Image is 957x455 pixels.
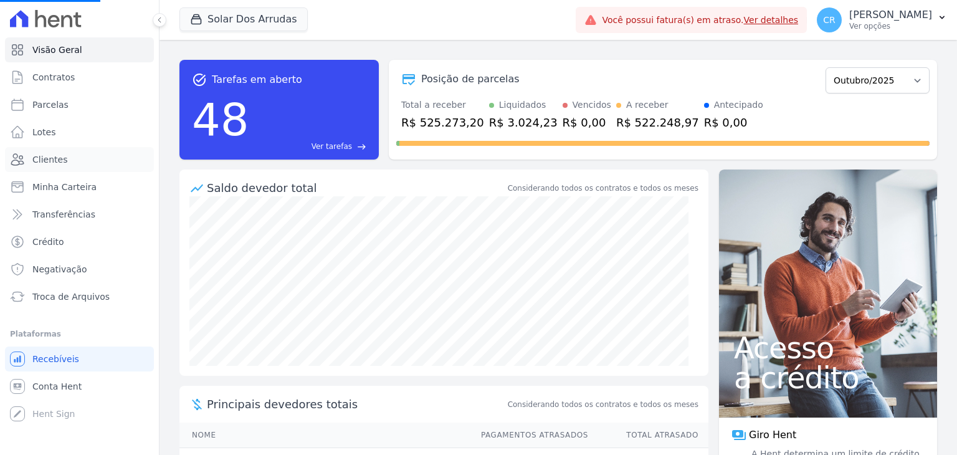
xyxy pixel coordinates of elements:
a: Visão Geral [5,37,154,62]
div: A receber [626,98,669,112]
a: Recebíveis [5,347,154,371]
div: Considerando todos os contratos e todos os meses [508,183,698,194]
div: Saldo devedor total [207,180,505,196]
div: Posição de parcelas [421,72,520,87]
span: task_alt [192,72,207,87]
a: Negativação [5,257,154,282]
a: Transferências [5,202,154,227]
span: a crédito [734,363,922,393]
a: Ver detalhes [744,15,799,25]
span: Tarefas em aberto [212,72,302,87]
span: Visão Geral [32,44,82,56]
div: Plataformas [10,327,149,342]
p: [PERSON_NAME] [849,9,932,21]
a: Minha Carteira [5,175,154,199]
div: Antecipado [714,98,763,112]
span: Crédito [32,236,64,248]
a: Conta Hent [5,374,154,399]
span: Conta Hent [32,380,82,393]
th: Nome [179,423,469,448]
span: Recebíveis [32,353,79,365]
th: Total Atrasado [589,423,708,448]
div: Vencidos [573,98,611,112]
p: Ver opções [849,21,932,31]
th: Pagamentos Atrasados [469,423,589,448]
button: CR [PERSON_NAME] Ver opções [807,2,957,37]
span: Acesso [734,333,922,363]
span: Parcelas [32,98,69,111]
a: Contratos [5,65,154,90]
span: Lotes [32,126,56,138]
span: east [357,142,366,151]
div: R$ 522.248,97 [616,114,699,131]
span: Você possui fatura(s) em atraso. [602,14,798,27]
div: R$ 0,00 [563,114,611,131]
span: Giro Hent [749,428,796,443]
a: Lotes [5,120,154,145]
span: Ver tarefas [312,141,352,152]
div: R$ 3.024,23 [489,114,558,131]
span: CR [823,16,836,24]
span: Transferências [32,208,95,221]
span: Troca de Arquivos [32,290,110,303]
span: Considerando todos os contratos e todos os meses [508,399,698,410]
div: R$ 525.273,20 [401,114,484,131]
a: Troca de Arquivos [5,284,154,309]
span: Negativação [32,263,87,275]
a: Ver tarefas east [254,141,366,152]
span: Minha Carteira [32,181,97,193]
button: Solar Dos Arrudas [179,7,308,31]
div: Total a receber [401,98,484,112]
a: Clientes [5,147,154,172]
span: Principais devedores totais [207,396,505,413]
span: Contratos [32,71,75,84]
a: Parcelas [5,92,154,117]
a: Crédito [5,229,154,254]
span: Clientes [32,153,67,166]
div: R$ 0,00 [704,114,763,131]
div: 48 [192,87,249,152]
div: Liquidados [499,98,546,112]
